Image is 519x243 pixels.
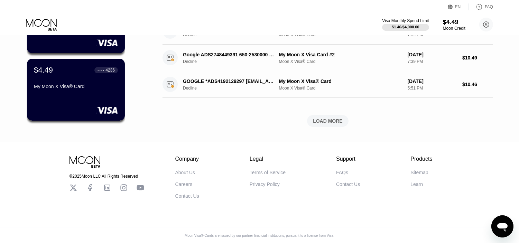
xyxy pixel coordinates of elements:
[183,86,282,91] div: Decline
[250,181,280,187] div: Privacy Policy
[336,181,360,187] div: Contact Us
[279,86,402,91] div: Moon X Visa® Card
[179,234,340,237] div: Moon Visa® Cards are issued by our partner financial institutions, pursuant to a license from Visa.
[250,170,286,175] div: Terms of Service
[443,19,465,31] div: $4.49Moon Credit
[183,59,282,64] div: Decline
[462,82,493,87] div: $10.46
[175,170,195,175] div: About Us
[183,78,276,84] div: GOOGLE *ADS4192129297 [EMAIL_ADDRESS]
[175,193,199,199] div: Contact Us
[336,170,348,175] div: FAQs
[491,215,513,237] iframe: Button to launch messaging window
[98,69,104,71] div: ● ● ● ●
[279,59,402,64] div: Moon X Visa® Card
[410,181,423,187] div: Learn
[34,84,118,89] div: My Moon X Visa® Card
[448,3,469,10] div: EN
[175,156,199,162] div: Company
[443,19,465,26] div: $4.49
[408,52,457,57] div: [DATE]
[336,156,360,162] div: Support
[410,156,432,162] div: Products
[175,181,193,187] div: Careers
[408,86,457,91] div: 5:51 PM
[485,4,493,9] div: FAQ
[69,174,144,179] div: © 2025 Moon LLC All Rights Reserved
[183,52,276,57] div: Google ADS2748449391 650-2530000 US
[382,18,429,23] div: Visa Monthly Spend Limit
[455,4,461,9] div: EN
[34,66,53,75] div: $4.49
[279,78,402,84] div: My Moon X Visa® Card
[279,52,402,57] div: My Moon X Visa Card #2
[163,45,493,71] div: Google ADS2748449391 650-2530000 USDeclineMy Moon X Visa Card #2Moon X Visa® Card[DATE]7:39 PM$10.49
[410,170,428,175] div: Sitemap
[408,78,457,84] div: [DATE]
[469,3,493,10] div: FAQ
[443,26,465,31] div: Moon Credit
[27,59,125,121] div: $4.49● ● ● ●4236My Moon X Visa® Card
[313,118,343,124] div: LOAD MORE
[408,59,457,64] div: 7:39 PM
[105,68,115,73] div: 4236
[250,156,286,162] div: Legal
[392,25,419,29] div: $1.46 / $4,000.00
[382,18,429,31] div: Visa Monthly Spend Limit$1.46/$4,000.00
[163,71,493,98] div: GOOGLE *ADS4192129297 [EMAIL_ADDRESS]DeclineMy Moon X Visa® CardMoon X Visa® Card[DATE]5:51 PM$10.46
[163,115,493,127] div: LOAD MORE
[462,55,493,60] div: $10.49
